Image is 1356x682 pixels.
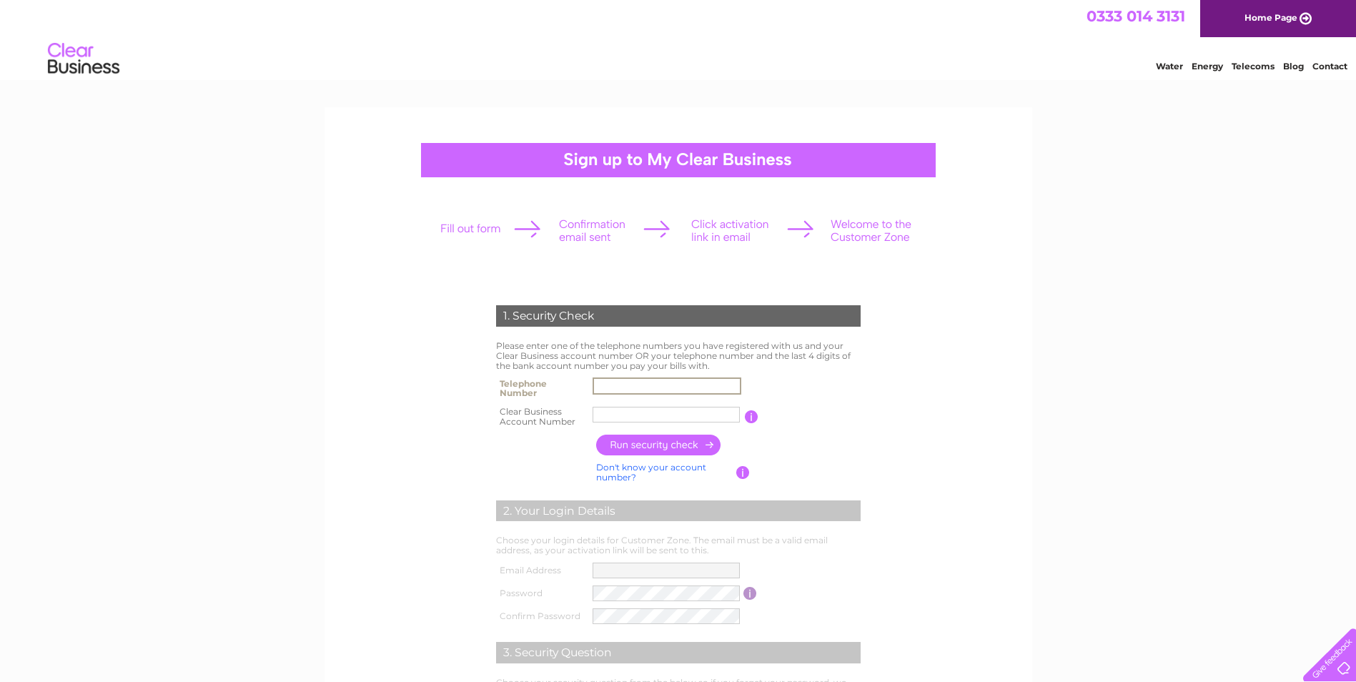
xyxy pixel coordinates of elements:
[493,374,590,402] th: Telephone Number
[496,305,861,327] div: 1. Security Check
[496,500,861,522] div: 2. Your Login Details
[496,642,861,663] div: 3. Security Question
[1232,61,1275,71] a: Telecoms
[493,559,590,582] th: Email Address
[493,532,864,559] td: Choose your login details for Customer Zone. The email must be a valid email address, as your act...
[493,582,590,605] th: Password
[493,337,864,374] td: Please enter one of the telephone numbers you have registered with us and your Clear Business acc...
[743,587,757,600] input: Information
[1156,61,1183,71] a: Water
[341,8,1016,69] div: Clear Business is a trading name of Verastar Limited (registered in [GEOGRAPHIC_DATA] No. 3667643...
[1087,7,1185,25] a: 0333 014 3131
[745,410,758,423] input: Information
[493,402,590,431] th: Clear Business Account Number
[47,37,120,81] img: logo.png
[1192,61,1223,71] a: Energy
[736,466,750,479] input: Information
[1312,61,1347,71] a: Contact
[1283,61,1304,71] a: Blog
[596,462,706,483] a: Don't know your account number?
[493,605,590,628] th: Confirm Password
